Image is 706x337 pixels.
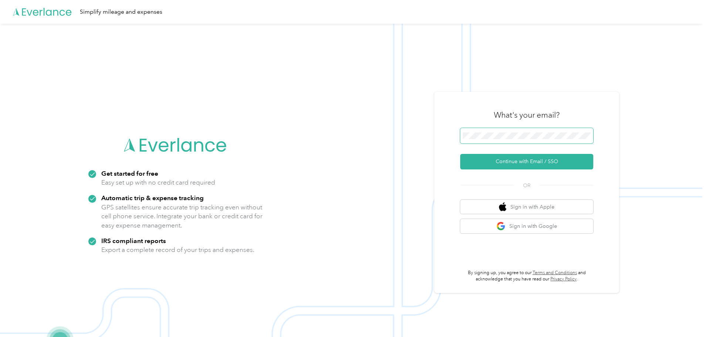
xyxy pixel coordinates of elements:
[550,276,577,282] a: Privacy Policy
[101,194,204,202] strong: Automatic trip & expense tracking
[514,182,540,189] span: OR
[496,222,506,231] img: google logo
[460,270,593,283] p: By signing up, you agree to our and acknowledge that you have read our .
[80,7,162,17] div: Simplify mileage and expenses
[460,200,593,214] button: apple logoSign in with Apple
[460,154,593,169] button: Continue with Email / SSO
[101,245,254,255] p: Export a complete record of your trips and expenses.
[494,110,560,120] h3: What's your email?
[101,169,158,177] strong: Get started for free
[499,202,506,212] img: apple logo
[101,178,215,187] p: Easy set up with no credit card required
[533,270,577,276] a: Terms and Conditions
[101,237,166,245] strong: IRS compliant reports
[460,219,593,233] button: google logoSign in with Google
[101,203,263,230] p: GPS satellites ensure accurate trip tracking even without cell phone service. Integrate your bank...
